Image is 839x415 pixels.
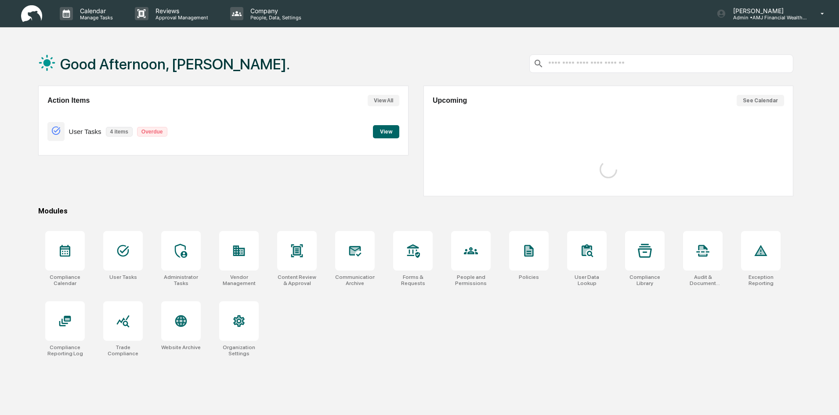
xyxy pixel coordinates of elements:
[567,274,607,286] div: User Data Lookup
[106,127,133,137] p: 4 items
[451,274,491,286] div: People and Permissions
[21,5,42,22] img: logo
[625,274,665,286] div: Compliance Library
[737,95,784,106] button: See Calendar
[373,127,399,135] a: View
[47,97,90,105] h2: Action Items
[683,274,723,286] div: Audit & Document Logs
[38,207,793,215] div: Modules
[60,55,290,73] h1: Good Afternoon, [PERSON_NAME].
[277,274,317,286] div: Content Review & Approval
[243,14,306,21] p: People, Data, Settings
[148,7,213,14] p: Reviews
[393,274,433,286] div: Forms & Requests
[137,127,167,137] p: Overdue
[433,97,467,105] h2: Upcoming
[243,7,306,14] p: Company
[726,14,808,21] p: Admin • AMJ Financial Wealth Management
[219,274,259,286] div: Vendor Management
[69,128,101,135] p: User Tasks
[148,14,213,21] p: Approval Management
[103,344,143,357] div: Trade Compliance
[219,344,259,357] div: Organization Settings
[109,274,137,280] div: User Tasks
[73,14,117,21] p: Manage Tasks
[368,95,399,106] button: View All
[335,274,375,286] div: Communications Archive
[373,125,399,138] button: View
[726,7,808,14] p: [PERSON_NAME]
[519,274,539,280] div: Policies
[45,344,85,357] div: Compliance Reporting Log
[45,274,85,286] div: Compliance Calendar
[161,344,201,350] div: Website Archive
[73,7,117,14] p: Calendar
[161,274,201,286] div: Administrator Tasks
[741,274,781,286] div: Exception Reporting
